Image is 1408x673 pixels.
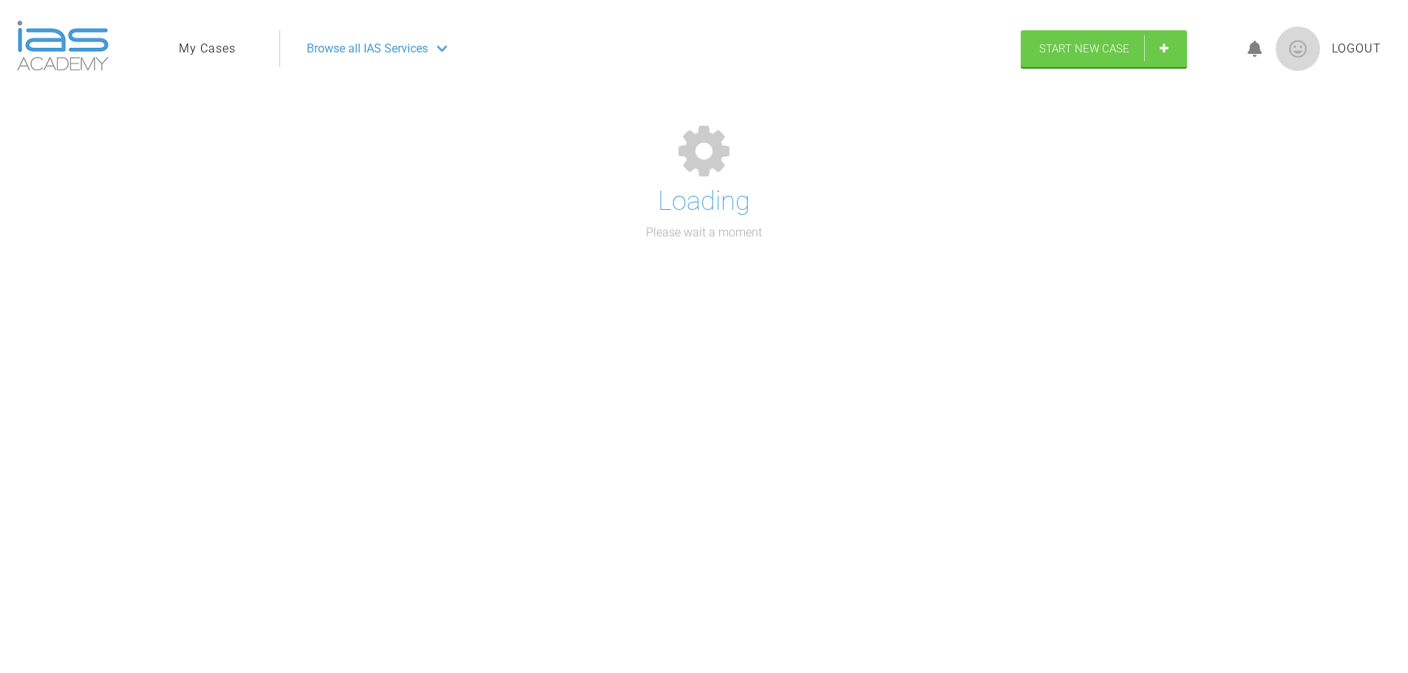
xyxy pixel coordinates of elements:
[179,39,236,58] a: My Cases
[1021,30,1187,67] a: Start New Case
[1276,27,1320,71] img: profile.png
[307,39,428,58] span: Browse all IAS Services
[1332,39,1381,58] a: Logout
[1039,42,1129,55] span: Start New Case
[658,180,750,223] h1: Loading
[646,223,762,242] p: Please wait a moment
[17,21,109,71] img: logo-light.3e3ef733.png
